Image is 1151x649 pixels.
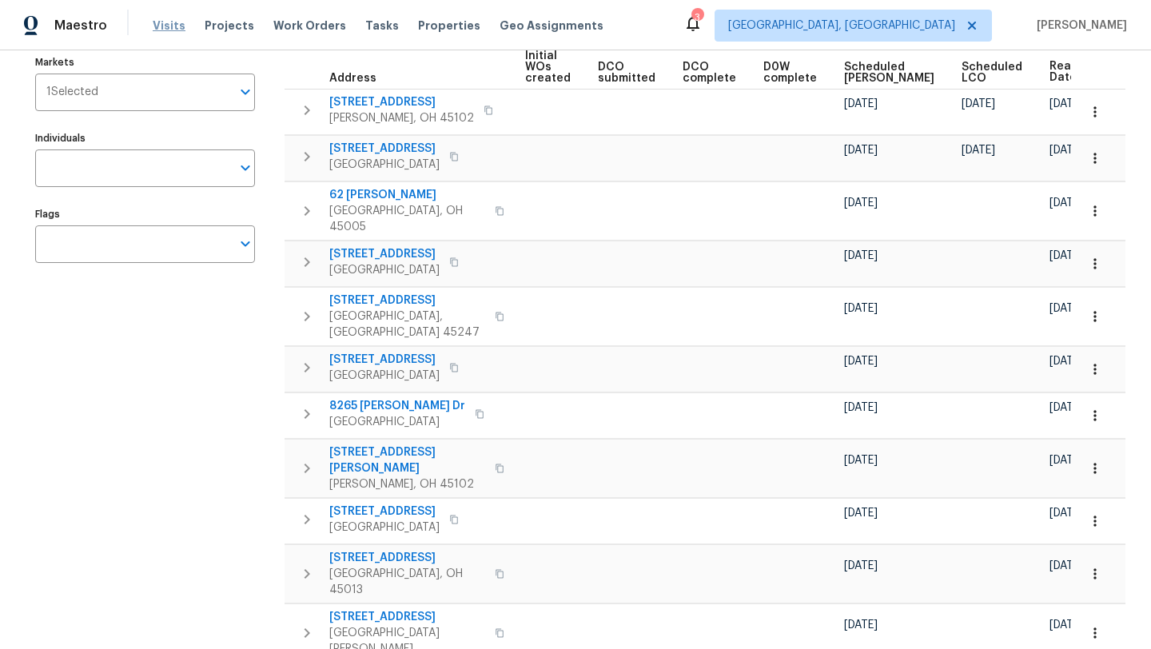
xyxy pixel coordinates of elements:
span: [DATE] [844,250,878,261]
span: [STREET_ADDRESS] [329,609,485,625]
span: [DATE] [844,98,878,109]
span: [DATE] [844,197,878,209]
span: [DATE] [844,508,878,519]
span: Scheduled LCO [962,62,1022,84]
div: 3 [691,10,703,26]
span: [PERSON_NAME] [1030,18,1127,34]
span: Address [329,73,376,84]
span: [STREET_ADDRESS] [329,246,440,262]
span: [DATE] [962,145,995,156]
span: [DATE] [1049,356,1083,367]
span: 8265 [PERSON_NAME] Dr [329,398,465,414]
span: [STREET_ADDRESS] [329,504,440,520]
span: DCO complete [683,62,736,84]
span: [DATE] [1049,197,1083,209]
span: 62 [PERSON_NAME] [329,187,485,203]
span: [DATE] [844,356,878,367]
span: Projects [205,18,254,34]
span: Ready Date [1049,61,1085,83]
span: Properties [418,18,480,34]
label: Flags [35,209,255,219]
span: [DATE] [1049,455,1083,466]
span: [DATE] [1049,619,1083,631]
span: Work Orders [273,18,346,34]
span: [GEOGRAPHIC_DATA] [329,520,440,536]
span: D0W complete [763,62,817,84]
span: [GEOGRAPHIC_DATA], [GEOGRAPHIC_DATA] 45247 [329,309,485,340]
span: [GEOGRAPHIC_DATA], OH 45005 [329,203,485,235]
span: [STREET_ADDRESS] [329,141,440,157]
span: 1 Selected [46,86,98,99]
span: DCO submitted [598,62,655,84]
button: Open [234,233,257,255]
span: [DATE] [962,98,995,109]
button: Open [234,157,257,179]
span: [GEOGRAPHIC_DATA], OH 45013 [329,566,485,598]
span: Maestro [54,18,107,34]
span: [STREET_ADDRESS] [329,293,485,309]
span: [DATE] [1049,402,1083,413]
span: [GEOGRAPHIC_DATA] [329,414,465,430]
span: Visits [153,18,185,34]
label: Markets [35,58,255,67]
span: [STREET_ADDRESS] [329,352,440,368]
span: [DATE] [1049,508,1083,519]
label: Individuals [35,133,255,143]
span: [GEOGRAPHIC_DATA] [329,262,440,278]
span: [DATE] [1049,145,1083,156]
span: [DATE] [1049,250,1083,261]
span: Geo Assignments [500,18,603,34]
span: [DATE] [844,402,878,413]
span: [GEOGRAPHIC_DATA], [GEOGRAPHIC_DATA] [728,18,955,34]
span: [GEOGRAPHIC_DATA] [329,157,440,173]
span: [DATE] [844,303,878,314]
span: Tasks [365,20,399,31]
span: [DATE] [844,560,878,571]
span: [DATE] [844,455,878,466]
span: [PERSON_NAME], OH 45102 [329,476,485,492]
span: [STREET_ADDRESS] [329,550,485,566]
span: [DATE] [1049,303,1083,314]
span: [DATE] [844,145,878,156]
button: Open [234,81,257,103]
span: [DATE] [1049,98,1083,109]
span: Initial WOs created [525,50,571,84]
span: [GEOGRAPHIC_DATA] [329,368,440,384]
span: [PERSON_NAME], OH 45102 [329,110,474,126]
span: [STREET_ADDRESS] [329,94,474,110]
span: [STREET_ADDRESS][PERSON_NAME] [329,444,485,476]
span: [DATE] [1049,560,1083,571]
span: [DATE] [844,619,878,631]
span: Scheduled [PERSON_NAME] [844,62,934,84]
